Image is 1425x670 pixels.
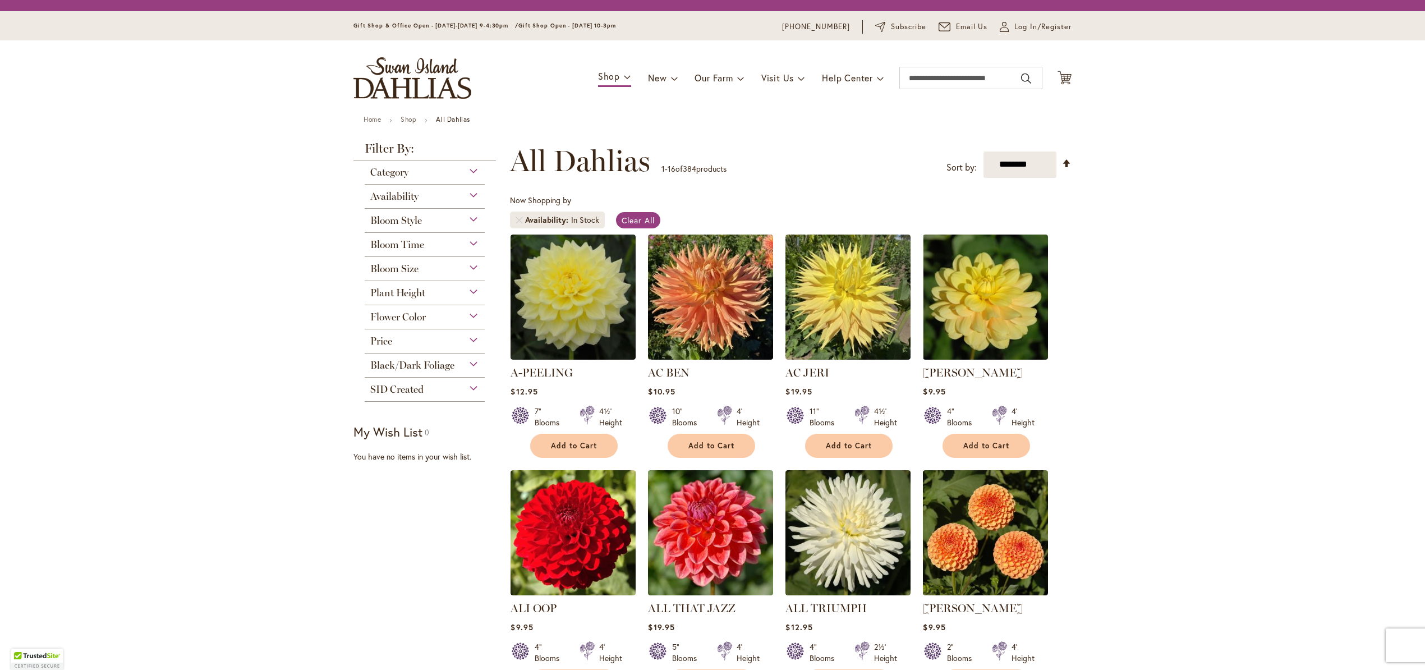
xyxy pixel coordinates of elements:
a: AC BEN [648,351,773,362]
span: $9.95 [511,622,533,632]
a: Shop [401,115,416,123]
span: Our Farm [695,72,733,84]
a: AC BEN [648,366,689,379]
span: Bloom Size [370,263,419,275]
a: [PERSON_NAME] [923,602,1023,615]
p: - of products [661,160,727,178]
span: Email Us [956,21,988,33]
span: 384 [683,163,696,174]
a: A-PEELING [511,366,573,379]
span: All Dahlias [510,144,650,178]
button: Add to Cart [668,434,755,458]
span: $12.95 [785,622,812,632]
img: AC Jeri [785,235,911,360]
span: Now Shopping by [510,195,571,205]
a: AHOY MATEY [923,351,1048,362]
div: 7" Blooms [535,406,566,428]
a: Remove Availability In Stock [516,217,522,223]
strong: All Dahlias [436,115,470,123]
a: Subscribe [875,21,926,33]
div: 4' Height [599,641,622,664]
a: ALL THAT JAZZ [648,587,773,598]
strong: Filter By: [353,143,496,160]
span: Add to Cart [551,441,597,451]
div: 4½' Height [599,406,622,428]
span: Plant Height [370,287,425,299]
span: New [648,72,666,84]
span: Add to Cart [963,441,1009,451]
img: ALL THAT JAZZ [648,470,773,595]
div: 4' Height [1012,641,1035,664]
img: ALL TRIUMPH [785,470,911,595]
a: ALI OOP [511,602,557,615]
span: Log In/Register [1014,21,1072,33]
div: You have no items in your wish list. [353,451,503,462]
button: Add to Cart [805,434,893,458]
div: In Stock [571,214,599,226]
a: store logo [353,57,471,99]
a: ALL TRIUMPH [785,602,867,615]
div: 4" Blooms [947,406,978,428]
a: AC JERI [785,366,829,379]
img: AC BEN [648,235,773,360]
div: 4' Height [737,406,760,428]
img: AMBER QUEEN [923,470,1048,595]
a: Clear All [616,212,660,228]
button: Add to Cart [943,434,1030,458]
a: Home [364,115,381,123]
img: AHOY MATEY [923,235,1048,360]
a: A-Peeling [511,351,636,362]
div: 4½' Height [874,406,897,428]
span: Gift Shop Open - [DATE] 10-3pm [518,22,616,29]
span: Add to Cart [688,441,734,451]
span: Clear All [622,215,655,226]
span: Bloom Style [370,214,422,227]
a: ALL THAT JAZZ [648,602,736,615]
div: 4' Height [737,641,760,664]
span: Help Center [822,72,873,84]
span: $12.95 [511,386,537,397]
span: Bloom Time [370,238,424,251]
a: AC Jeri [785,351,911,362]
div: 4' Height [1012,406,1035,428]
a: Email Us [939,21,988,33]
span: Flower Color [370,311,426,323]
span: Category [370,166,408,178]
div: 2" Blooms [947,641,978,664]
a: AMBER QUEEN [923,587,1048,598]
a: Log In/Register [1000,21,1072,33]
label: Sort by: [946,157,977,178]
div: 2½' Height [874,641,897,664]
div: 10" Blooms [672,406,704,428]
span: $19.95 [785,386,812,397]
a: ALI OOP [511,587,636,598]
button: Add to Cart [530,434,618,458]
span: 16 [668,163,675,174]
strong: My Wish List [353,424,422,440]
span: Shop [598,70,620,82]
span: Gift Shop & Office Open - [DATE]-[DATE] 9-4:30pm / [353,22,518,29]
span: $9.95 [923,386,945,397]
div: 5" Blooms [672,641,704,664]
img: A-Peeling [511,235,636,360]
div: 11" Blooms [810,406,841,428]
a: [PHONE_NUMBER] [782,21,850,33]
div: 4" Blooms [535,641,566,664]
span: Subscribe [891,21,926,33]
a: [PERSON_NAME] [923,366,1023,379]
img: ALI OOP [511,470,636,595]
span: $10.95 [648,386,675,397]
button: Search [1021,70,1031,88]
span: Price [370,335,392,347]
a: ALL TRIUMPH [785,587,911,598]
div: 4" Blooms [810,641,841,664]
span: $19.95 [648,622,674,632]
span: Black/Dark Foliage [370,359,454,371]
div: TrustedSite Certified [11,649,63,670]
span: $9.95 [923,622,945,632]
span: Visit Us [761,72,794,84]
span: SID Created [370,383,424,396]
span: 1 [661,163,665,174]
span: Availability [525,214,571,226]
span: Add to Cart [826,441,872,451]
